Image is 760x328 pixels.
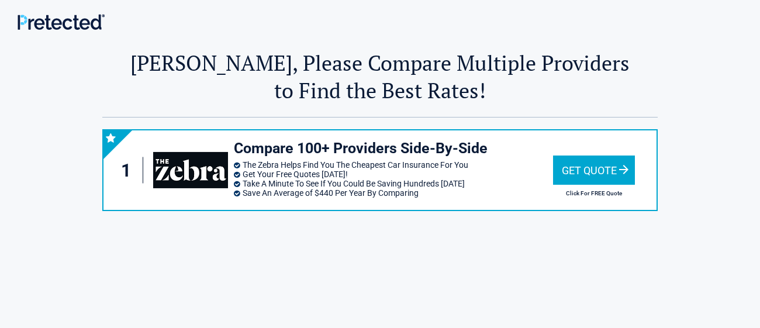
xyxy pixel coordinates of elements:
li: Get Your Free Quotes [DATE]! [234,170,553,179]
li: The Zebra Helps Find You The Cheapest Car Insurance For You [234,160,553,170]
img: Main Logo [18,14,105,30]
li: Take A Minute To See If You Could Be Saving Hundreds [DATE] [234,179,553,188]
li: Save An Average of $440 Per Year By Comparing [234,188,553,198]
h3: Compare 100+ Providers Side-By-Side [234,139,553,158]
img: thezebra's logo [153,152,228,188]
div: Get Quote [553,156,635,185]
div: 1 [115,157,143,184]
h2: [PERSON_NAME], Please Compare Multiple Providers to Find the Best Rates! [102,49,658,104]
h2: Click For FREE Quote [553,190,635,196]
